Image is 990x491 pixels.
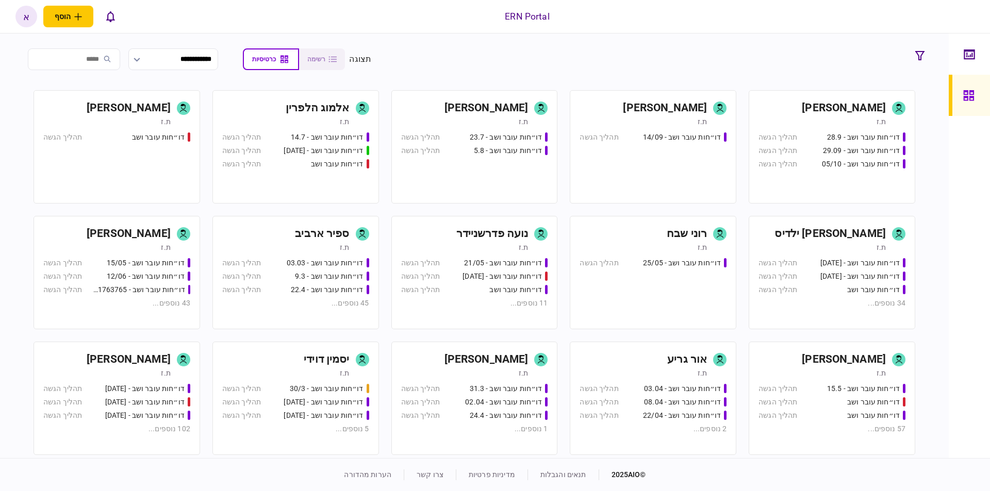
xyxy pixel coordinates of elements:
[43,397,82,408] div: תהליך הגשה
[349,53,371,65] div: תצוגה
[401,132,440,143] div: תהליך הגשה
[644,397,721,408] div: דו״חות עובר ושב - 08.04
[417,470,443,479] a: צרו קשר
[519,368,528,378] div: ת.ז
[820,258,900,268] div: דו״חות עובר ושב - 25.06.25
[519,116,528,127] div: ת.ז
[34,342,200,455] a: [PERSON_NAME]ת.זדו״חות עובר ושב - 19/03/2025תהליך הגשהדו״חות עובר ושב - 19.3.25תהליך הגשהדו״חות ע...
[304,351,349,368] div: יסמין דוידי
[470,410,542,421] div: דו״חות עובר ושב - 24.4
[505,10,549,23] div: ERN Portal
[340,368,349,378] div: ת.ז
[802,351,886,368] div: [PERSON_NAME]
[34,90,200,204] a: [PERSON_NAME]ת.זדו״חות עובר ושבתהליך הגשה
[222,132,261,143] div: תהליך הגשה
[827,132,900,143] div: דו״חות עובר ושב - 28.9
[299,48,345,70] button: רשימה
[758,284,797,295] div: תהליך הגשה
[877,368,886,378] div: ת.ז
[667,226,707,242] div: רוני שבח
[827,383,900,394] div: דו״חות עובר ושב - 15.5
[401,271,440,282] div: תהליך הגשה
[43,271,82,282] div: תהליך הגשה
[463,271,542,282] div: דו״חות עובר ושב - 03/06/25
[401,397,440,408] div: תהליך הגשה
[401,410,440,421] div: תהליך הגשה
[401,383,440,394] div: תהליך הגשה
[132,132,185,143] div: דו״חות עובר ושב
[580,424,727,434] div: 2 נוספים ...
[469,470,515,479] a: מדיניות פרטיות
[43,6,93,27] button: פתח תפריט להוספת לקוח
[456,226,529,242] div: נועה פדרשניידר
[311,159,364,170] div: דו״חות עובר ושב
[401,424,548,434] div: 1 נוספים ...
[15,6,37,27] button: א
[340,242,349,252] div: ת.ז
[623,100,707,116] div: [PERSON_NAME]
[43,132,82,143] div: תהליך הגשה
[391,90,558,204] a: [PERSON_NAME]ת.זדו״חות עובר ושב - 23.7תהליך הגשהדו״חות עובר ושב - 5.8תהליך הגשה
[570,90,736,204] a: [PERSON_NAME]ת.זדו״חות עובר ושב - 14/09תהליך הגשה
[749,216,915,329] a: [PERSON_NAME] ילדיסת.זדו״חות עובר ושב - 25.06.25תהליך הגשהדו״חות עובר ושב - 26.06.25תהליך הגשהדו״...
[34,216,200,329] a: [PERSON_NAME]ת.זדו״חות עובר ושב - 15/05תהליך הגשהדו״חות עובר ושב - 12/06תהליך הגשהדו״חות עובר ושב...
[802,100,886,116] div: [PERSON_NAME]
[161,242,170,252] div: ת.ז
[87,226,171,242] div: [PERSON_NAME]
[749,342,915,455] a: [PERSON_NAME]ת.זדו״חות עובר ושב - 15.5תהליך הגשהדו״חות עובר ושבתהליך הגשהדו״חות עובר ושבתהליך הגש...
[252,56,276,63] span: כרטיסיות
[698,242,707,252] div: ת.ז
[667,351,707,368] div: אור גריע
[43,424,190,434] div: 102 נוספים ...
[599,469,646,480] div: © 2025 AIO
[107,258,185,268] div: דו״חות עובר ושב - 15/05
[105,383,185,394] div: דו״חות עובר ושב - 19/03/2025
[307,56,325,63] span: רשימה
[489,284,542,295] div: דו״חות עובר ושב
[540,470,586,479] a: תנאים והגבלות
[758,159,797,170] div: תהליך הגשה
[222,284,261,295] div: תהליך הגשה
[222,410,261,421] div: תהליך הגשה
[643,258,721,268] div: דו״חות עובר ושב - 25/05
[847,410,900,421] div: דו״חות עובר ושב
[444,351,529,368] div: [PERSON_NAME]
[212,90,379,204] a: אלמוג הלפריןת.זדו״חות עובר ושב - 14.7תהליך הגשהדו״חות עובר ושב - 15.07.25תהליך הגשהדו״חות עובר וש...
[643,410,721,421] div: דו״חות עובר ושב - 22/04
[212,216,379,329] a: ספיר ארביבת.זדו״חות עובר ושב - 03.03תהליך הגשהדו״חות עובר ושב - 9.3תהליך הגשהדו״חות עובר ושב - 22...
[295,271,364,282] div: דו״חות עובר ושב - 9.3
[519,242,528,252] div: ת.ז
[444,100,529,116] div: [PERSON_NAME]
[161,368,170,378] div: ת.ז
[698,368,707,378] div: ת.ז
[774,226,886,242] div: [PERSON_NAME] ילדיס
[290,383,364,394] div: דו״חות עובר ושב - 30/3
[877,242,886,252] div: ת.ז
[222,397,261,408] div: תהליך הגשה
[470,132,542,143] div: דו״חות עובר ושב - 23.7
[43,383,82,394] div: תהליך הגשה
[212,342,379,455] a: יסמין דוידית.זדו״חות עובר ושב - 30/3תהליך הגשהדו״חות עובר ושב - 31.08.25תהליך הגשהדו״חות עובר ושב...
[401,258,440,268] div: תהליך הגשה
[43,258,82,268] div: תהליך הגשה
[749,90,915,204] a: [PERSON_NAME]ת.זדו״חות עובר ושב - 28.9תהליך הגשהדו״חות עובר ושב - 29.09תהליך הגשהדו״חות עובר ושב ...
[877,116,886,127] div: ת.ז
[822,159,900,170] div: דו״חות עובר ושב - 05/10
[92,284,185,295] div: דו״חות עובר ושב - 511763765 18/06
[758,298,905,309] div: 34 נוספים ...
[291,284,364,295] div: דו״חות עובר ושב - 22.4
[465,397,542,408] div: דו״חות עובר ושב - 02.04
[470,383,542,394] div: דו״חות עובר ושב - 31.3
[401,298,548,309] div: 11 נוספים ...
[284,145,363,156] div: דו״חות עובר ושב - 15.07.25
[643,132,721,143] div: דו״חות עובר ושב - 14/09
[284,397,363,408] div: דו״חות עובר ושב - 31.08.25
[401,284,440,295] div: תהליך הגשה
[644,383,721,394] div: דו״חות עובר ושב - 03.04
[820,271,900,282] div: דו״חות עובר ושב - 26.06.25
[222,145,261,156] div: תהליך הגשה
[580,397,618,408] div: תהליך הגשה
[222,271,261,282] div: תהליך הגשה
[401,145,440,156] div: תהליך הגשה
